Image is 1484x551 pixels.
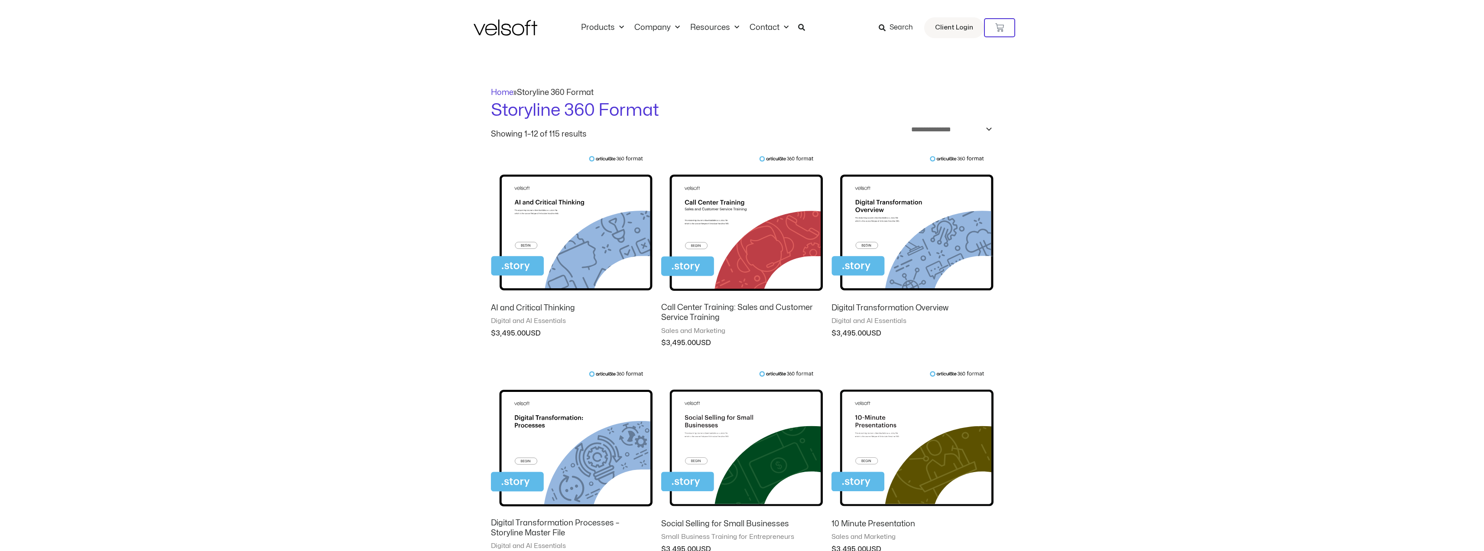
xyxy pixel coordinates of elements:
[491,303,653,317] a: AI and Critical Thinking
[906,123,994,136] select: Shop order
[491,542,653,551] span: Digital and AI Essentials
[661,533,823,541] span: Small Business Training for Entrepreneurs
[491,371,653,512] img: Digital Transformation Processes - Storyline Master File
[831,519,993,529] h2: 10 Minute Presentation
[831,303,993,313] h2: Digital Transformation Overview
[685,23,744,33] a: ResourcesMenu Toggle
[661,519,823,529] h2: Social Selling for Small Businesses
[661,303,823,327] a: Call Center Training: Sales and Customer Service Training
[935,22,973,33] span: Client Login
[491,317,653,326] span: Digital and AI Essentials
[491,89,594,96] span: »
[576,23,794,33] nav: Menu
[831,330,836,337] span: $
[924,17,984,38] a: Client Login
[491,518,653,538] h2: Digital Transformation Processes – Storyline Master File
[831,533,993,541] span: Sales and Marketing
[491,156,653,296] img: AI and Critical Thinking
[744,23,794,33] a: ContactMenu Toggle
[661,339,666,346] span: $
[890,22,913,33] span: Search
[831,317,993,326] span: Digital and AI Essentials
[661,327,823,336] span: Sales and Marketing
[517,89,594,96] span: Storyline 360 Format
[661,519,823,533] a: Social Selling for Small Businesses
[576,23,629,33] a: ProductsMenu Toggle
[491,303,653,313] h2: AI and Critical Thinking
[661,156,823,297] img: Call Center Training: Sales and Customer Service Training
[661,371,823,512] img: Social Selling for Small Businesses
[474,20,537,36] img: Velsoft Training Materials
[831,156,993,296] img: Digital Transformation Overview
[491,330,496,337] span: $
[629,23,685,33] a: CompanyMenu Toggle
[831,303,993,317] a: Digital Transformation Overview
[661,303,823,323] h2: Call Center Training: Sales and Customer Service Training
[491,98,994,123] h1: Storyline 360 Format
[879,20,919,35] a: Search
[491,89,513,96] a: Home
[491,330,526,337] bdi: 3,495.00
[491,518,653,542] a: Digital Transformation Processes – Storyline Master File
[661,339,696,346] bdi: 3,495.00
[831,519,993,533] a: 10 Minute Presentation
[491,130,587,138] p: Showing 1–12 of 115 results
[831,330,866,337] bdi: 3,495.00
[831,371,993,512] img: 10 Minute Presentation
